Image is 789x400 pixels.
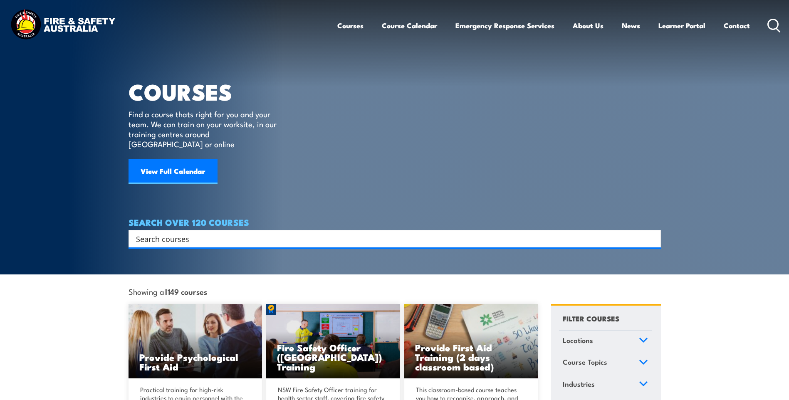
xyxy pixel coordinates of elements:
[139,352,252,371] h3: Provide Psychological First Aid
[129,304,262,379] a: Provide Psychological First Aid
[559,374,652,396] a: Industries
[415,343,527,371] h3: Provide First Aid Training (2 days classroom based)
[277,343,389,371] h3: Fire Safety Officer ([GEOGRAPHIC_DATA]) Training
[404,304,538,379] a: Provide First Aid Training (2 days classroom based)
[455,15,554,37] a: Emergency Response Services
[136,232,643,245] input: Search input
[404,304,538,379] img: Mental Health First Aid Training (Standard) – Classroom
[266,304,400,379] a: Fire Safety Officer ([GEOGRAPHIC_DATA]) Training
[563,313,619,324] h4: FILTER COURSES
[168,286,207,297] strong: 149 courses
[337,15,364,37] a: Courses
[129,304,262,379] img: Mental Health First Aid Training Course from Fire & Safety Australia
[129,217,661,227] h4: SEARCH OVER 120 COURSES
[129,159,218,184] a: View Full Calendar
[573,15,603,37] a: About Us
[129,109,280,149] p: Find a course thats right for you and your team. We can train on your worksite, in our training c...
[563,335,593,346] span: Locations
[646,233,658,244] button: Search magnifier button
[658,15,705,37] a: Learner Portal
[563,356,607,368] span: Course Topics
[266,304,400,379] img: Fire Safety Advisor
[129,287,207,296] span: Showing all
[559,331,652,352] a: Locations
[559,352,652,374] a: Course Topics
[129,81,289,101] h1: COURSES
[563,378,595,390] span: Industries
[724,15,750,37] a: Contact
[138,233,644,244] form: Search form
[622,15,640,37] a: News
[382,15,437,37] a: Course Calendar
